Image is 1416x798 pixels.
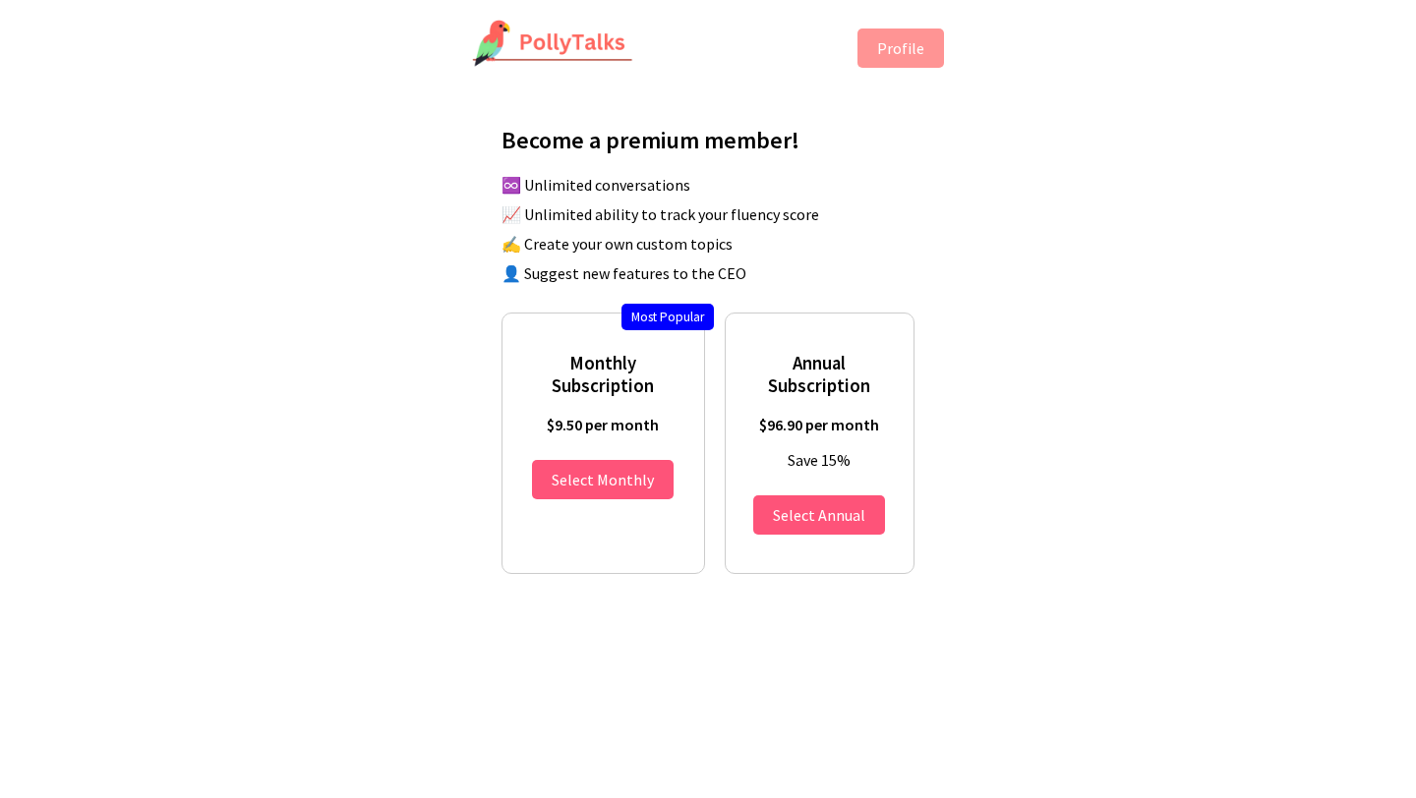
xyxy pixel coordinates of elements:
[501,125,934,155] h2: Become a premium member!
[857,28,944,68] button: Profile
[501,175,934,195] li: ♾️ Unlimited conversations
[753,495,885,535] button: Annual Subscription $96.90 per month Save 15%
[745,415,894,434] p: $96.90 per month
[522,415,684,434] p: $9.50 per month
[522,352,684,397] h3: Monthly Subscription
[745,352,894,397] h3: Annual Subscription
[501,263,934,283] li: 👤 Suggest new features to the CEO
[745,450,894,470] p: Save 15%
[501,204,934,224] li: 📈 Unlimited ability to track your fluency score
[472,20,633,69] img: PollyTalks Logo
[532,460,674,499] button: Monthly Subscription $9.50 per month
[501,234,934,254] li: ✍️ Create your own custom topics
